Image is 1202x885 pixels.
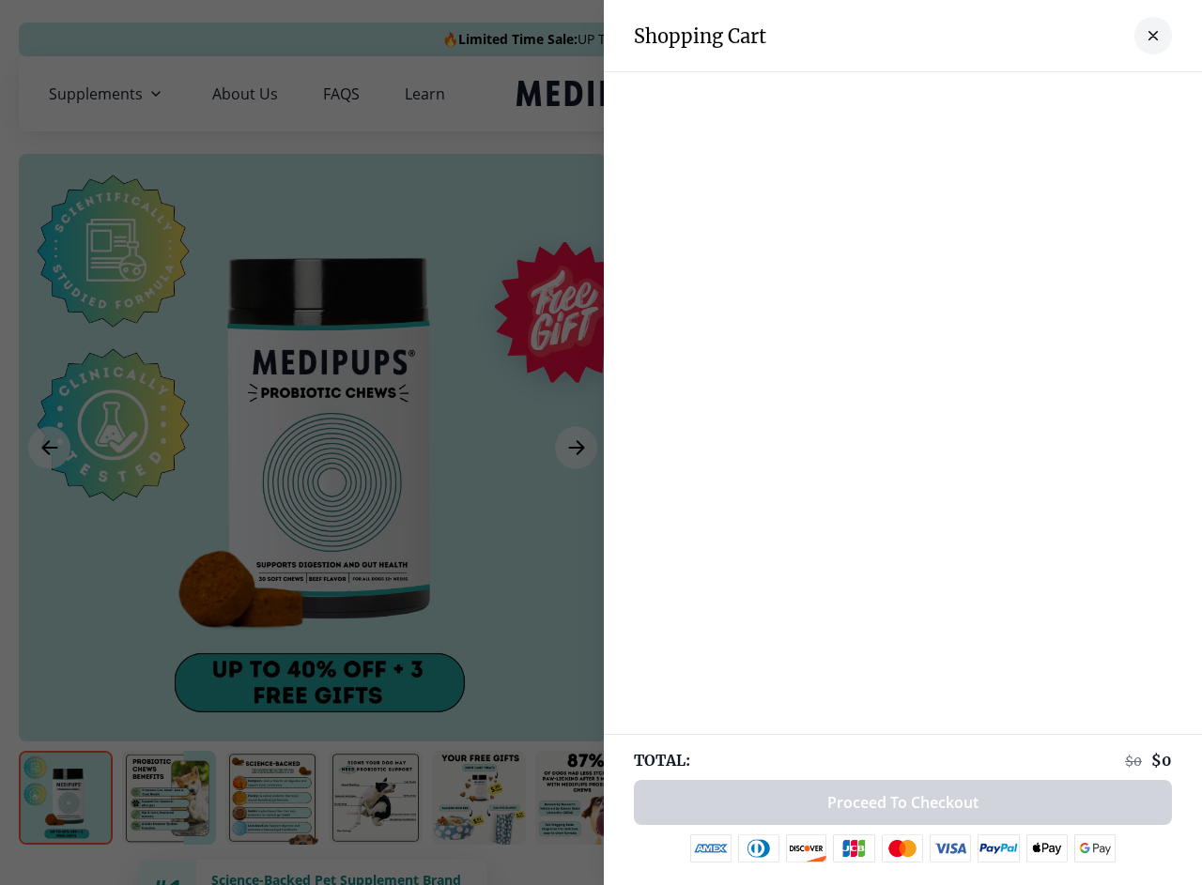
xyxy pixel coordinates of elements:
img: diners-club [738,834,779,862]
span: $ 0 [1151,751,1172,770]
img: amex [690,834,732,862]
img: mastercard [882,834,923,862]
span: TOTAL: [634,750,690,771]
img: apple [1026,834,1068,862]
span: $ 0 [1125,753,1142,770]
img: jcb [833,834,875,862]
img: discover [786,834,827,862]
img: visa [930,834,971,862]
h3: Shopping Cart [634,24,766,48]
button: close-cart [1134,17,1172,54]
img: google [1074,834,1117,862]
img: paypal [978,834,1020,862]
